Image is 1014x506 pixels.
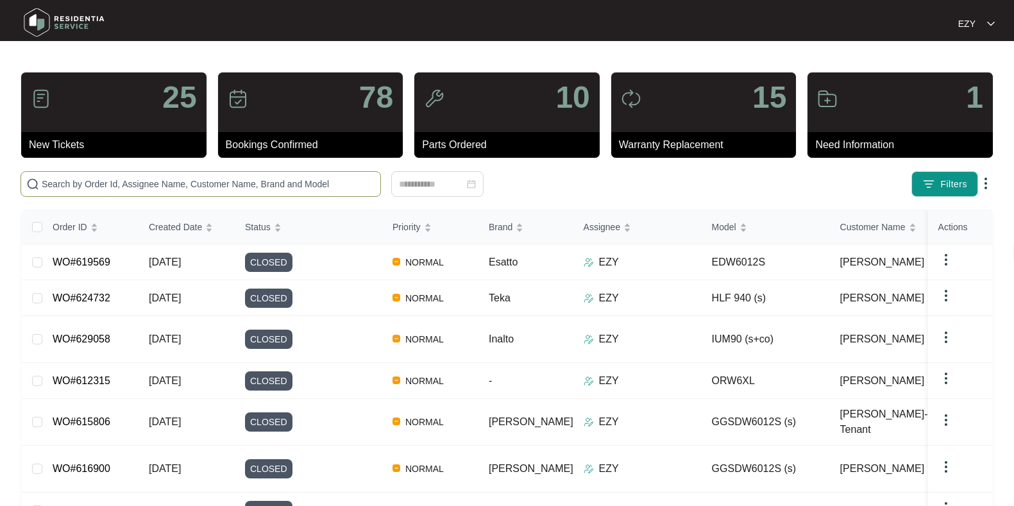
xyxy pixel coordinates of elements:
img: dropdown arrow [987,21,995,27]
th: Status [235,210,382,244]
span: [PERSON_NAME] [840,291,925,306]
img: icon [817,89,838,109]
span: [DATE] [149,333,181,344]
th: Actions [928,210,992,244]
p: 78 [359,82,393,113]
p: 15 [752,82,786,113]
img: Vercel Logo [393,376,400,384]
p: 25 [162,82,196,113]
span: [DATE] [149,463,181,474]
p: Warranty Replacement [619,137,797,153]
th: Order ID [42,210,139,244]
button: filter iconFilters [911,171,978,197]
td: EDW6012S [702,244,830,280]
span: Model [712,220,736,234]
th: Brand [478,210,573,244]
span: NORMAL [400,461,449,476]
img: Assigner Icon [584,293,594,303]
img: icon [424,89,444,109]
img: Assigner Icon [584,376,594,386]
p: New Tickets [29,137,207,153]
span: Esatto [489,257,518,267]
img: Vercel Logo [393,417,400,425]
span: NORMAL [400,255,449,270]
p: EZY [599,461,619,476]
img: dropdown arrow [938,459,954,475]
span: [PERSON_NAME] [840,332,925,347]
a: WO#624732 [53,292,110,303]
img: Vercel Logo [393,464,400,472]
span: Customer Name [840,220,906,234]
span: [PERSON_NAME] [489,416,573,427]
td: HLF 940 (s) [702,280,830,316]
img: dropdown arrow [938,371,954,386]
span: Filters [940,178,967,191]
img: Assigner Icon [584,334,594,344]
span: NORMAL [400,332,449,347]
img: icon [621,89,641,109]
p: Parts Ordered [422,137,600,153]
img: Assigner Icon [584,464,594,474]
th: Model [702,210,830,244]
img: icon [31,89,51,109]
p: EZY [958,17,976,30]
span: [PERSON_NAME] [840,255,925,270]
p: EZY [599,332,619,347]
th: Assignee [573,210,702,244]
img: dropdown arrow [938,252,954,267]
img: Vercel Logo [393,258,400,266]
img: dropdown arrow [938,412,954,428]
span: [PERSON_NAME] [840,373,925,389]
a: WO#619569 [53,257,110,267]
img: residentia service logo [19,3,109,42]
th: Priority [382,210,478,244]
span: Order ID [53,220,87,234]
span: [DATE] [149,257,181,267]
span: - [489,375,492,386]
td: ORW6XL [702,363,830,399]
span: NORMAL [400,291,449,306]
span: [DATE] [149,292,181,303]
span: [PERSON_NAME] [840,461,925,476]
span: CLOSED [245,412,292,432]
span: Priority [393,220,421,234]
th: Created Date [139,210,235,244]
span: NORMAL [400,373,449,389]
p: 1 [966,82,983,113]
img: filter icon [922,178,935,190]
p: EZY [599,255,619,270]
span: [DATE] [149,375,181,386]
img: dropdown arrow [978,176,993,191]
p: Need Information [815,137,993,153]
td: IUM90 (s+co) [702,316,830,363]
p: 10 [555,82,589,113]
span: CLOSED [245,459,292,478]
a: WO#612315 [53,375,110,386]
span: [PERSON_NAME]- Tenant [840,407,942,437]
span: CLOSED [245,330,292,349]
span: NORMAL [400,414,449,430]
span: Brand [489,220,512,234]
span: Inalto [489,333,514,344]
p: EZY [599,373,619,389]
span: Teka [489,292,511,303]
p: EZY [599,291,619,306]
span: CLOSED [245,371,292,391]
span: CLOSED [245,253,292,272]
img: dropdown arrow [938,288,954,303]
img: search-icon [26,178,39,190]
span: Assignee [584,220,621,234]
a: WO#629058 [53,333,110,344]
span: [DATE] [149,416,181,427]
img: dropdown arrow [938,330,954,345]
span: Status [245,220,271,234]
img: Assigner Icon [584,257,594,267]
span: [PERSON_NAME] [489,463,573,474]
a: WO#616900 [53,463,110,474]
img: Vercel Logo [393,294,400,301]
span: CLOSED [245,289,292,308]
th: Customer Name [830,210,958,244]
img: Vercel Logo [393,335,400,342]
p: EZY [599,414,619,430]
span: Created Date [149,220,202,234]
